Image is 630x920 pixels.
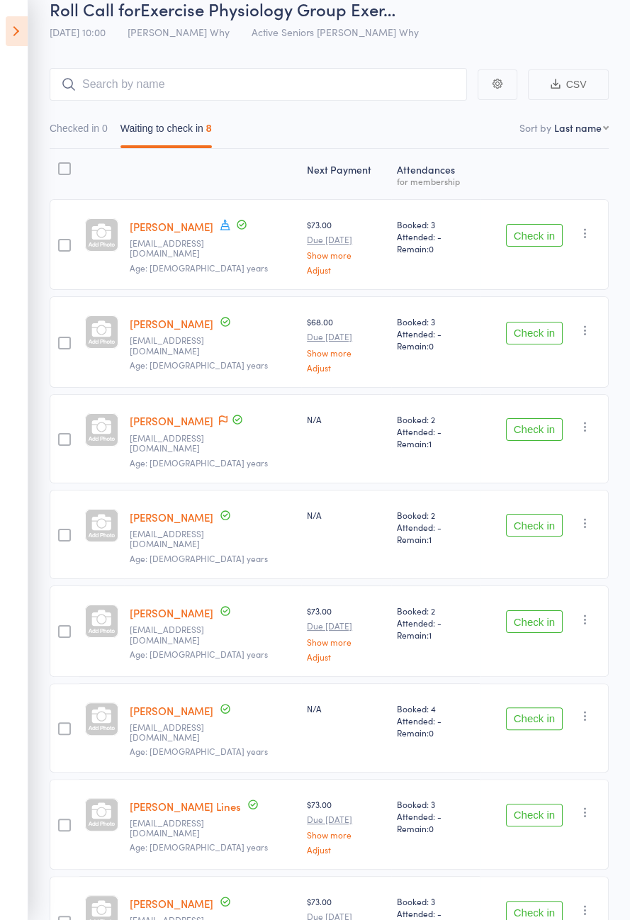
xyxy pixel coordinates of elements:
[429,340,434,352] span: 0
[506,418,563,441] button: Check in
[307,652,386,661] a: Adjust
[506,514,563,537] button: Check in
[50,25,106,39] span: [DATE] 10:00
[506,224,563,247] button: Check in
[130,745,268,757] span: Age: [DEMOGRAPHIC_DATA] years
[120,116,212,148] button: Waiting to check in8
[102,123,108,134] div: 0
[130,456,268,469] span: Age: [DEMOGRAPHIC_DATA] years
[307,814,386,824] small: Due [DATE]
[397,230,474,242] span: Attended: -
[397,605,474,617] span: Booked: 2
[252,25,419,39] span: Active Seniors [PERSON_NAME] Why
[397,714,474,727] span: Attended: -
[397,437,474,449] span: Remain:
[130,316,213,331] a: [PERSON_NAME]
[206,123,212,134] div: 8
[130,703,213,718] a: [PERSON_NAME]
[397,176,474,186] div: for membership
[397,242,474,254] span: Remain:
[130,648,268,660] span: Age: [DEMOGRAPHIC_DATA] years
[397,315,474,327] span: Booked: 3
[130,605,213,620] a: [PERSON_NAME]
[130,262,268,274] span: Age: [DEMOGRAPHIC_DATA] years
[429,727,434,739] span: 0
[307,845,386,854] a: Adjust
[307,363,386,372] a: Adjust
[307,413,386,425] div: N/A
[554,120,602,135] div: Last name
[506,707,563,730] button: Check in
[128,25,230,39] span: [PERSON_NAME] Why
[307,315,386,371] div: $68.00
[506,322,563,344] button: Check in
[429,242,434,254] span: 0
[130,799,241,814] a: [PERSON_NAME] Lines
[130,335,222,356] small: waxylj@bigpond.com.au
[429,437,432,449] span: 1
[307,637,386,646] a: Show more
[130,238,222,259] small: paulinecleal333@gmail.com
[307,332,386,342] small: Due [DATE]
[397,629,474,641] span: Remain:
[429,822,434,834] span: 0
[130,818,222,838] small: kayelines@tpg.com.au
[130,413,213,428] a: [PERSON_NAME]
[130,219,213,234] a: [PERSON_NAME]
[130,359,268,371] span: Age: [DEMOGRAPHIC_DATA] years
[397,509,474,521] span: Booked: 2
[130,896,213,911] a: [PERSON_NAME]
[397,327,474,340] span: Attended: -
[397,702,474,714] span: Booked: 4
[397,727,474,739] span: Remain:
[130,624,222,645] small: kerrieleo@optusnet.com.au
[307,218,386,274] div: $73.00
[130,529,222,549] small: gehibberd@optusnet.com.au
[397,822,474,834] span: Remain:
[307,348,386,357] a: Show more
[50,116,108,148] button: Checked in0
[130,552,268,564] span: Age: [DEMOGRAPHIC_DATA] years
[528,69,609,100] button: CSV
[397,798,474,810] span: Booked: 3
[391,155,480,193] div: Atten­dances
[130,722,222,743] small: kayelewis59@gmail.com
[397,617,474,629] span: Attended: -
[307,265,386,274] a: Adjust
[307,605,386,661] div: $73.00
[397,413,474,425] span: Booked: 2
[519,120,551,135] label: Sort by
[506,804,563,826] button: Check in
[429,629,432,641] span: 1
[307,702,386,714] div: N/A
[397,218,474,230] span: Booked: 3
[429,533,432,545] span: 1
[397,425,474,437] span: Attended: -
[307,798,386,854] div: $73.00
[307,830,386,839] a: Show more
[307,621,386,631] small: Due [DATE]
[50,68,467,101] input: Search by name
[397,533,474,545] span: Remain:
[307,235,386,245] small: Due [DATE]
[397,810,474,822] span: Attended: -
[307,250,386,259] a: Show more
[397,340,474,352] span: Remain:
[397,907,474,919] span: Attended: -
[397,521,474,533] span: Attended: -
[307,509,386,521] div: N/A
[130,841,268,853] span: Age: [DEMOGRAPHIC_DATA] years
[506,610,563,633] button: Check in
[130,433,222,454] small: gehibberd@optusnet.com.au
[397,895,474,907] span: Booked: 3
[130,510,213,524] a: [PERSON_NAME]
[301,155,391,193] div: Next Payment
